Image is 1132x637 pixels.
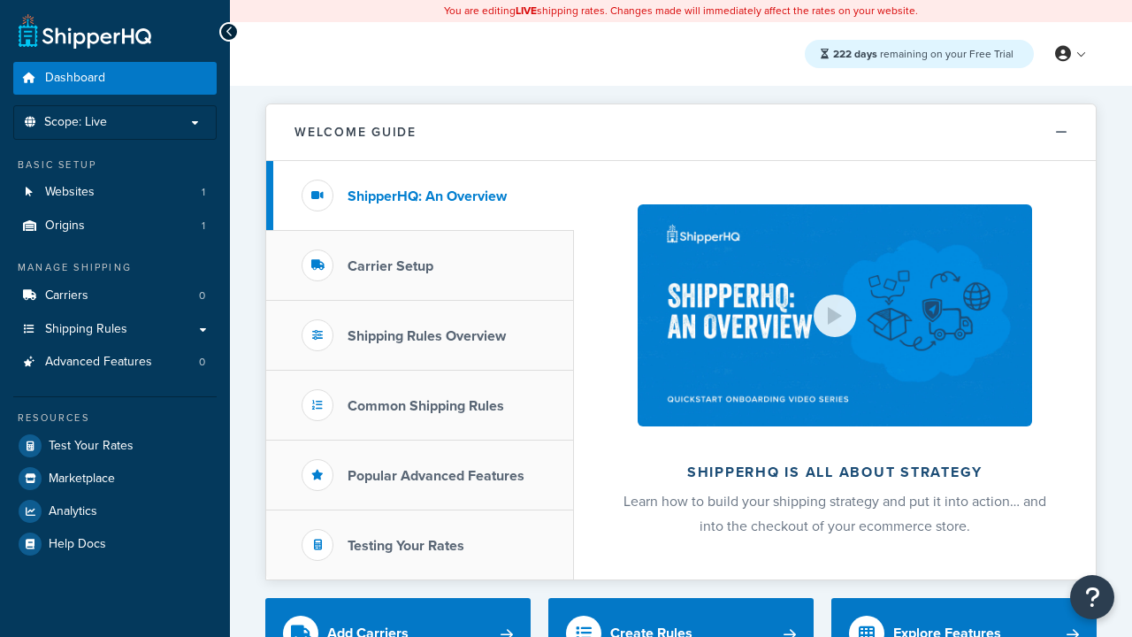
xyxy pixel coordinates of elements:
[516,3,537,19] b: LIVE
[13,62,217,95] a: Dashboard
[202,185,205,200] span: 1
[13,210,217,242] li: Origins
[294,126,417,139] h2: Welcome Guide
[13,346,217,379] li: Advanced Features
[348,328,506,344] h3: Shipping Rules Overview
[13,157,217,173] div: Basic Setup
[13,210,217,242] a: Origins1
[199,288,205,303] span: 0
[833,46,877,62] strong: 222 days
[13,280,217,312] a: Carriers0
[13,176,217,209] a: Websites1
[13,313,217,346] a: Shipping Rules
[266,104,1096,161] button: Welcome Guide
[348,258,433,274] h3: Carrier Setup
[13,463,217,495] a: Marketplace
[45,288,88,303] span: Carriers
[13,528,217,560] a: Help Docs
[348,538,464,554] h3: Testing Your Rates
[44,115,107,130] span: Scope: Live
[45,185,95,200] span: Websites
[348,468,524,484] h3: Popular Advanced Features
[13,176,217,209] li: Websites
[49,537,106,552] span: Help Docs
[623,491,1046,536] span: Learn how to build your shipping strategy and put it into action… and into the checkout of your e...
[348,398,504,414] h3: Common Shipping Rules
[1070,575,1114,619] button: Open Resource Center
[13,260,217,275] div: Manage Shipping
[833,46,1013,62] span: remaining on your Free Trial
[45,322,127,337] span: Shipping Rules
[621,464,1049,480] h2: ShipperHQ is all about strategy
[638,204,1032,426] img: ShipperHQ is all about strategy
[49,439,134,454] span: Test Your Rates
[45,71,105,86] span: Dashboard
[199,355,205,370] span: 0
[13,495,217,527] a: Analytics
[49,504,97,519] span: Analytics
[13,346,217,379] a: Advanced Features0
[45,219,85,234] span: Origins
[348,188,507,204] h3: ShipperHQ: An Overview
[45,355,152,370] span: Advanced Features
[13,280,217,312] li: Carriers
[13,411,217,426] div: Resources
[49,472,115,487] span: Marketplace
[202,219,205,234] span: 1
[13,430,217,462] a: Test Your Rates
